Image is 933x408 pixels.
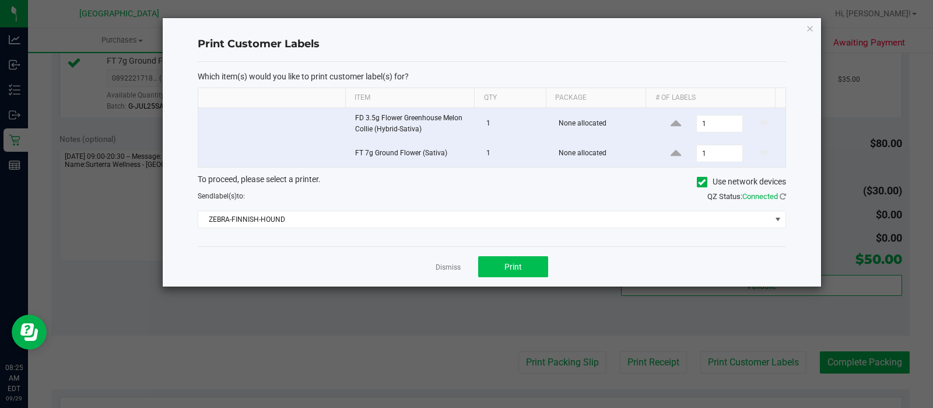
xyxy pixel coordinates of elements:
[552,140,654,167] td: None allocated
[504,262,522,271] span: Print
[348,140,479,167] td: FT 7g Ground Flower (Sativa)
[198,211,771,228] span: ZEBRA-FINNISH-HOUND
[348,108,479,140] td: FD 3.5g Flower Greenhouse Melon Collie (Hybrid-Sativa)
[646,88,774,108] th: # of labels
[697,176,786,188] label: Use network devices
[436,263,461,273] a: Dismiss
[478,256,548,277] button: Print
[479,108,552,140] td: 1
[198,71,786,82] p: Which item(s) would you like to print customer label(s) for?
[345,88,474,108] th: Item
[213,192,237,200] span: label(s)
[189,173,795,191] div: To proceed, please select a printer.
[474,88,545,108] th: Qty
[12,315,47,350] iframe: Resource center
[198,192,245,200] span: Send to:
[198,37,786,52] h4: Print Customer Labels
[707,192,786,201] span: QZ Status:
[479,140,552,167] td: 1
[546,88,646,108] th: Package
[742,192,778,201] span: Connected
[552,108,654,140] td: None allocated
